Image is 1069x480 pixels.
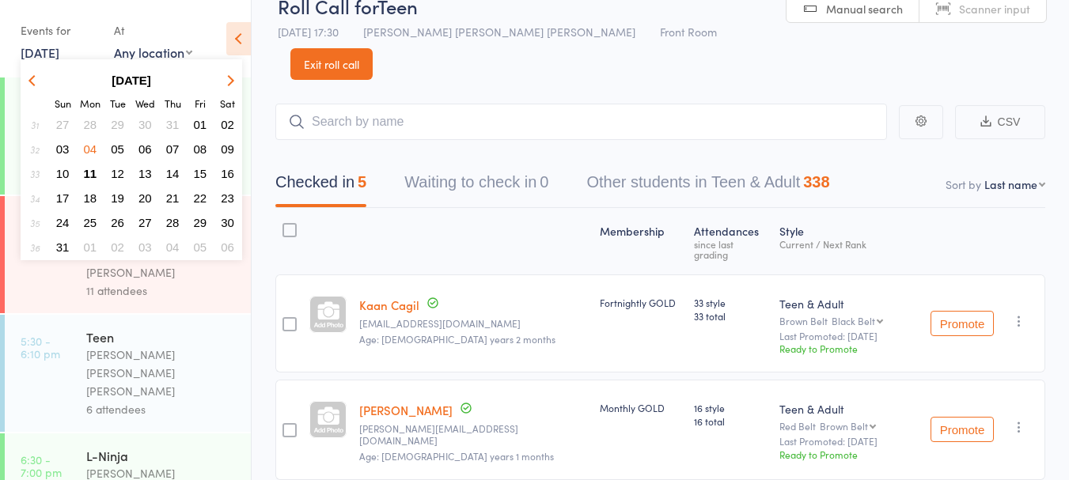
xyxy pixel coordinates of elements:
[221,216,234,229] span: 30
[111,118,124,131] span: 29
[359,332,555,346] span: Age: [DEMOGRAPHIC_DATA] years 2 months
[133,114,157,135] button: 30
[221,142,234,156] span: 09
[21,17,98,43] div: Events for
[600,401,681,414] div: Monthly GOLD
[80,96,100,110] small: Monday
[166,191,180,205] span: 21
[133,212,157,233] button: 27
[215,114,240,135] button: 02
[358,173,366,191] div: 5
[78,138,103,160] button: 04
[105,163,130,184] button: 12
[31,119,39,131] em: 31
[779,342,918,355] div: Ready to Promote
[30,168,40,180] em: 33
[955,105,1045,139] button: CSV
[931,311,994,336] button: Promote
[133,187,157,209] button: 20
[78,163,103,184] button: 11
[931,417,994,442] button: Promote
[215,187,240,209] button: 23
[5,315,251,432] a: 5:30 -6:10 pmTeen[PERSON_NAME] [PERSON_NAME] [PERSON_NAME]6 attendees
[138,118,152,131] span: 30
[215,138,240,160] button: 09
[221,118,234,131] span: 02
[30,217,40,229] em: 35
[84,118,97,131] span: 28
[138,191,152,205] span: 20
[135,96,155,110] small: Wednesday
[275,165,366,207] button: Checked in5
[220,96,235,110] small: Saturday
[215,212,240,233] button: 30
[161,163,185,184] button: 14
[138,240,152,254] span: 03
[363,24,635,40] span: [PERSON_NAME] [PERSON_NAME] [PERSON_NAME]
[161,236,185,258] button: 04
[188,187,213,209] button: 22
[86,346,237,400] div: [PERSON_NAME] [PERSON_NAME] [PERSON_NAME]
[779,296,918,312] div: Teen & Adult
[194,240,207,254] span: 05
[30,192,40,205] em: 34
[694,239,767,259] div: since last grading
[826,1,903,17] span: Manual search
[114,17,192,43] div: At
[161,212,185,233] button: 28
[51,212,75,233] button: 24
[660,24,717,40] span: Front Room
[86,282,237,300] div: 11 attendees
[84,216,97,229] span: 25
[21,334,60,360] time: 5:30 - 6:10 pm
[215,236,240,258] button: 06
[694,309,767,323] span: 33 total
[86,400,237,418] div: 6 attendees
[5,196,251,313] a: 4:30 -5:10 pmDragon[PERSON_NAME] [PERSON_NAME] [PERSON_NAME]11 attendees
[832,316,875,326] div: Black Belt
[161,187,185,209] button: 21
[166,167,180,180] span: 14
[56,167,70,180] span: 10
[359,297,419,313] a: Kaan Cagil
[359,402,453,418] a: [PERSON_NAME]
[166,240,180,254] span: 04
[56,240,70,254] span: 31
[51,163,75,184] button: 10
[51,236,75,258] button: 31
[56,142,70,156] span: 03
[51,187,75,209] button: 17
[359,423,587,446] small: ambrose.dsouza1974@gmail.com
[114,43,192,61] div: Any location
[105,187,130,209] button: 19
[56,191,70,205] span: 17
[78,212,103,233] button: 25
[166,118,180,131] span: 31
[275,104,887,140] input: Search by name
[984,176,1037,192] div: Last name
[359,318,587,329] small: mcagil06@hotmail.com
[78,187,103,209] button: 18
[30,143,40,156] em: 32
[78,236,103,258] button: 01
[221,167,234,180] span: 16
[166,216,180,229] span: 28
[138,142,152,156] span: 06
[194,118,207,131] span: 01
[188,236,213,258] button: 05
[86,328,237,346] div: Teen
[112,74,151,87] strong: [DATE]
[586,165,829,207] button: Other students in Teen & Adult338
[404,165,548,207] button: Waiting to check in0
[133,236,157,258] button: 03
[78,114,103,135] button: 28
[820,421,868,431] div: Brown Belt
[593,215,688,267] div: Membership
[111,142,124,156] span: 05
[21,43,59,61] a: [DATE]
[105,138,130,160] button: 05
[161,138,185,160] button: 07
[194,167,207,180] span: 15
[779,239,918,249] div: Current / Next Rank
[86,447,237,464] div: L-Ninja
